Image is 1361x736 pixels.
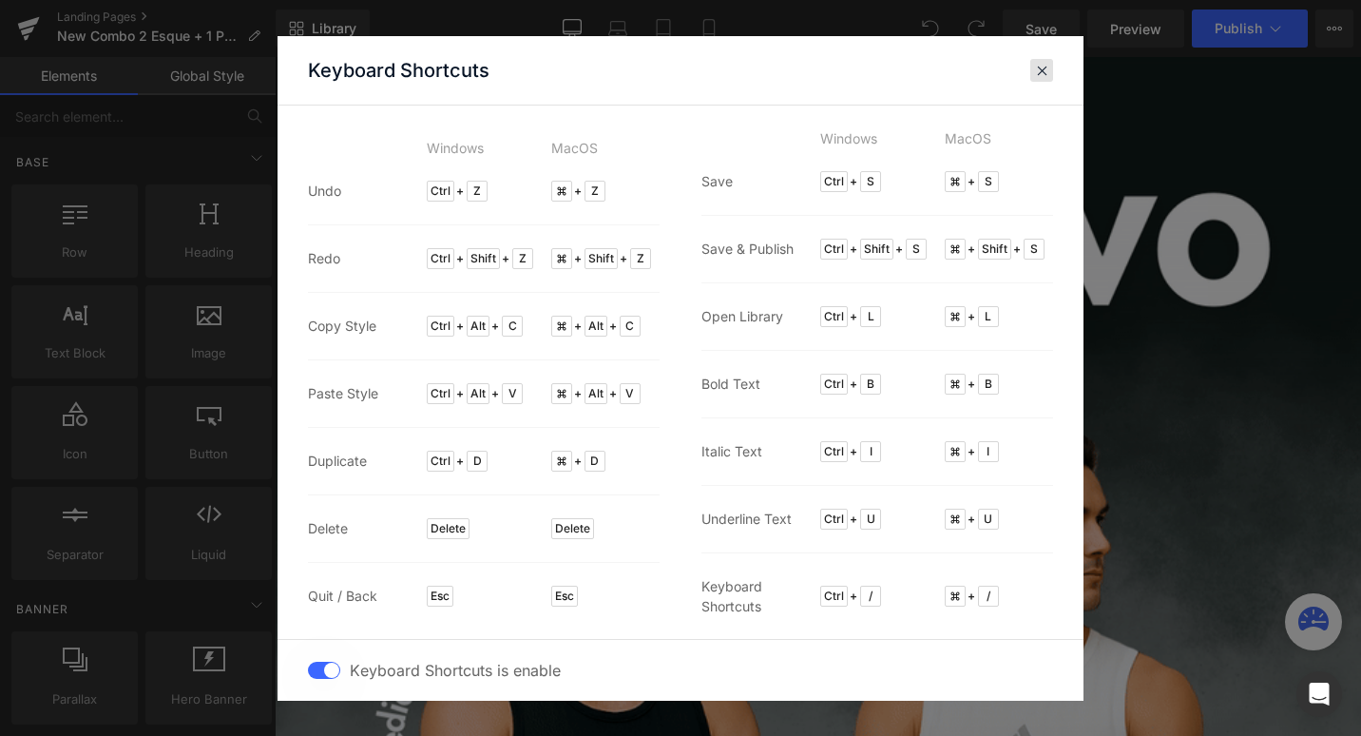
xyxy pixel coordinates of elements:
div: Italic Text [701,441,820,461]
div: S [1024,239,1045,260]
div: Underline Text [701,509,820,529]
div: Ctrl [820,171,848,192]
div: Windows [820,128,937,148]
div: Shift [467,248,500,269]
div: S [906,239,927,260]
div: L [860,306,881,327]
div: Delete [308,518,427,538]
div: C [620,316,641,337]
div: Save [701,171,820,191]
div: Esc [551,586,578,607]
div: Ctrl [820,441,848,462]
div: Paste Style [308,383,427,403]
div: / [978,586,999,607]
div: U [978,509,999,530]
h2: Keyboard Shortcuts [308,59,489,82]
div: Alt [585,383,607,404]
div: Undo [308,181,427,201]
div: Ctrl [820,374,848,395]
div: C [502,316,523,337]
div: Ctrl [820,306,848,327]
div: V [620,383,641,404]
div: Duplicate [308,451,427,471]
div: Z [630,248,651,269]
div: Ctrl [427,248,454,269]
div: B [860,374,881,395]
div: D [585,451,605,472]
div: Alt [467,383,489,404]
div: Z [585,181,605,202]
div: U [860,509,881,530]
div: Ctrl [820,239,848,260]
div: S [978,171,999,192]
div: Save & Publish [701,239,820,259]
div: Ctrl [820,509,848,530]
div: Z [467,181,488,202]
div: L [978,306,999,327]
div: Alt [585,316,607,337]
div: D [467,451,488,472]
div: Shift [978,239,1011,260]
div: Open Intercom Messenger [1296,671,1342,717]
div: Alt [467,316,489,337]
div: Bold Text [701,374,820,394]
div: Quit / Back [308,586,427,606]
div: Ctrl [427,316,454,337]
div: Redo [308,248,427,268]
div: Copy Style [308,316,427,336]
div: / [860,586,881,607]
div: I [860,441,881,462]
div: Delete [427,518,470,539]
div: Delete [551,518,594,539]
div: Open Library [701,306,820,326]
div: Windows [427,138,544,158]
div: MacOS [544,138,661,158]
div: I [978,441,999,462]
div: Ctrl [820,586,848,607]
div: Shift [585,248,618,269]
div: V [502,383,523,404]
div: MacOS [937,128,1054,148]
div: Ctrl [427,451,454,472]
label: Keyboard Shortcuts is enable [350,661,561,680]
div: Keyboard Shortcuts [701,576,820,616]
div: Shift [860,239,893,260]
div: B [978,374,999,395]
div: S [860,171,881,192]
div: Ctrl [427,181,454,202]
div: Z [512,248,533,269]
div: Esc [427,586,453,607]
div: Ctrl [427,383,454,404]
